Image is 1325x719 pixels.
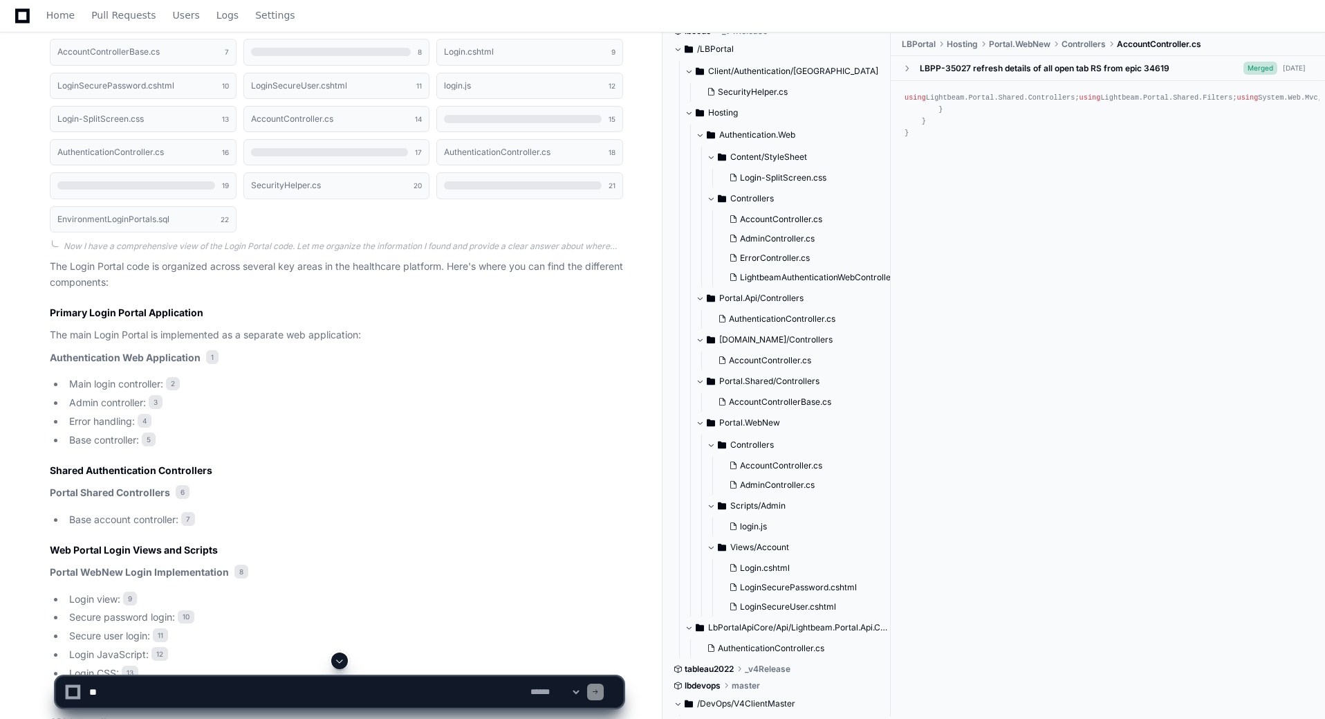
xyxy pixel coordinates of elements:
h2: Shared Authentication Controllers [50,464,623,477]
span: Controllers [730,439,774,450]
span: Login-SplitScreen.css [740,172,826,183]
span: 7 [225,46,229,57]
button: 21 [436,172,623,199]
button: 17 [243,139,430,165]
strong: Authentication Web Application [50,352,201,363]
span: AccountController.cs [1117,39,1201,50]
span: using [1080,93,1101,102]
button: AdminController.cs [723,229,905,248]
button: AccountController.cs14 [243,106,430,132]
h1: AccountController.cs [251,115,333,123]
span: ErrorController.cs [740,253,810,264]
span: 15 [609,113,615,125]
svg: Directory [707,331,715,348]
h1: Login.cshtml [444,48,494,56]
button: Login-SplitScreen.css13 [50,106,237,132]
span: AccountController.cs [740,460,822,471]
button: Portal.WebNew [696,412,902,434]
button: 8 [243,39,430,65]
span: Users [173,11,200,19]
li: Login JavaScript: [65,647,623,663]
span: Hosting [947,39,978,50]
h1: Login-SplitScreen.css [57,115,144,123]
span: Portal.Shared/Controllers [719,376,819,387]
svg: Directory [696,63,704,80]
span: AdminController.cs [740,480,815,491]
span: /LBPortal [697,44,734,55]
span: AccountControllerBase.cs [729,397,831,408]
span: 5 [142,433,156,446]
button: ErrorController.cs [723,248,905,268]
span: 10 [178,610,194,624]
h1: EnvironmentLoginPortals.sql [57,215,169,224]
span: 10 [222,80,229,91]
span: Hosting [708,107,738,118]
button: AccountControllerBase.cs [712,392,894,412]
span: 21 [609,180,615,191]
svg: Directory [685,41,693,57]
span: Merged [1243,62,1277,75]
span: 20 [414,180,422,191]
span: 11 [153,628,168,642]
span: 6 [176,485,189,499]
span: AdminController.cs [740,233,815,244]
li: Main login controller: [65,376,623,392]
strong: Portal Shared Controllers [50,486,170,498]
button: Portal.Api/Controllers [696,287,902,309]
span: LoginSecureUser.cshtml [740,601,836,612]
span: Scripts/Admin [730,500,786,511]
svg: Directory [696,619,704,636]
button: 19 [50,172,237,199]
svg: Directory [707,127,715,143]
span: Logs [216,11,239,19]
button: Login.cshtml9 [436,39,623,65]
span: AuthenticationController.cs [729,313,835,325]
span: 9 [123,592,137,606]
span: Home [46,11,75,19]
span: LBPortal [902,39,936,50]
h1: LoginSecureUser.cshtml [251,82,347,90]
button: login.js12 [436,73,623,99]
span: Client/Authentication/[GEOGRAPHIC_DATA] [708,66,878,77]
div: Now I have a comprehensive view of the Login Portal code. Let me organize the information I found... [64,241,623,252]
svg: Directory [696,104,704,121]
span: 16 [222,147,229,158]
h1: login.js [444,82,471,90]
span: 4 [138,414,151,428]
span: using [1237,93,1259,102]
span: 11 [416,80,422,91]
li: Login view: [65,592,623,608]
h1: AuthenticationController.cs [57,148,164,156]
svg: Directory [718,498,726,514]
span: 8 [418,46,422,57]
button: AccountController.cs [712,351,894,370]
span: LightbeamAuthenticationWebController.cs [740,272,905,283]
span: 17 [415,147,422,158]
li: Secure user login: [65,628,623,644]
span: 14 [415,113,422,125]
svg: Directory [718,149,726,165]
button: AccountController.cs [723,210,905,229]
span: AuthenticationController.cs [718,643,824,654]
svg: Directory [718,190,726,207]
h1: AuthenticationController.cs [444,148,550,156]
button: Client/Authentication/[GEOGRAPHIC_DATA] [685,60,891,82]
button: AuthenticationController.cs18 [436,139,623,165]
span: 22 [221,214,229,225]
svg: Directory [707,373,715,390]
span: 12 [609,80,615,91]
span: 8 [234,565,248,579]
button: LightbeamAuthenticationWebController.cs [723,268,905,287]
button: Content/StyleSheet [707,146,913,168]
span: LbPortalApiCore/Api/Lightbeam.Portal.Api.Core/Controllers/Authentication [708,622,891,633]
span: using [905,93,926,102]
button: SecurityHelper.cs [701,82,883,102]
span: AccountController.cs [740,214,822,225]
button: Controllers [707,188,913,210]
span: Portal.WebNew [989,39,1050,50]
button: login.js [723,517,894,536]
span: 19 [222,180,229,191]
button: 15 [436,106,623,132]
span: 9 [611,46,615,57]
button: AuthenticationController.cs [701,639,883,658]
